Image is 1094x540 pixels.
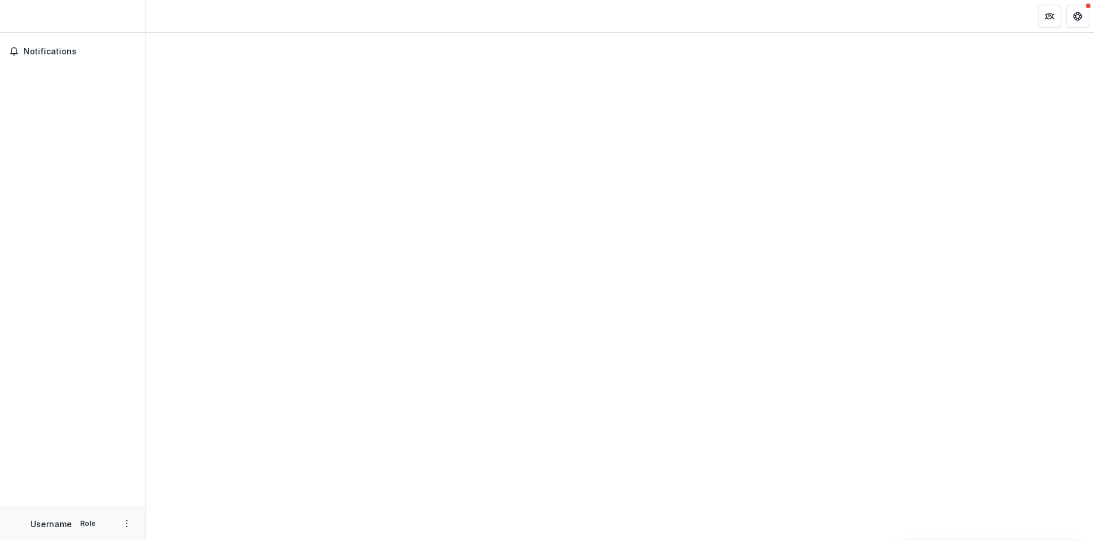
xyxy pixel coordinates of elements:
[77,518,99,529] p: Role
[30,518,72,530] p: Username
[5,42,141,61] button: Notifications
[1066,5,1089,28] button: Get Help
[120,517,134,531] button: More
[1038,5,1061,28] button: Partners
[23,47,136,57] span: Notifications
